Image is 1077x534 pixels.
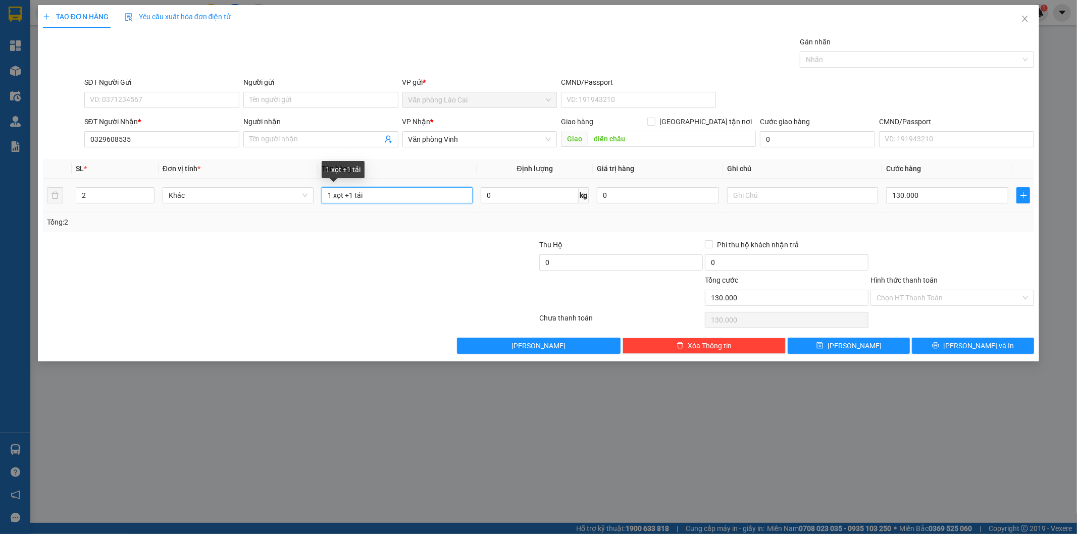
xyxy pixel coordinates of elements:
span: Xóa Thông tin [688,340,732,351]
div: Người nhận [243,116,398,127]
span: save [816,342,824,350]
div: SĐT Người Nhận [84,116,239,127]
div: 1 xọt +1 tải [322,161,365,178]
span: Giao hàng [561,118,593,126]
span: TẠO ĐƠN HÀNG [43,13,109,21]
input: Ghi Chú [727,187,878,203]
button: save[PERSON_NAME] [788,338,910,354]
img: icon [125,13,133,21]
th: Ghi chú [723,159,882,179]
span: [PERSON_NAME] và In [943,340,1014,351]
label: Hình thức thanh toán [870,276,938,284]
input: Dọc đường [588,131,756,147]
span: kg [579,187,589,203]
span: Giá trị hàng [597,165,634,173]
span: close [1021,15,1029,23]
div: VP gửi [402,77,557,88]
span: delete [677,342,684,350]
button: printer[PERSON_NAME] và In [912,338,1034,354]
label: Cước giao hàng [760,118,810,126]
h1: Giao dọc đường [53,59,186,128]
input: Cước giao hàng [760,131,875,147]
input: VD: Bàn, Ghế [322,187,473,203]
div: SĐT Người Gửi [84,77,239,88]
span: [PERSON_NAME] [828,340,882,351]
span: Phí thu hộ khách nhận trả [713,239,803,250]
span: Khác [169,188,307,203]
span: Văn phòng Vinh [408,132,551,147]
div: CMND/Passport [879,116,1034,127]
button: deleteXóa Thông tin [623,338,786,354]
span: user-add [384,135,392,143]
span: printer [932,342,939,350]
span: VP Nhận [402,118,431,126]
span: Định lượng [517,165,553,173]
b: [DOMAIN_NAME] [135,8,244,25]
h2: DCU611HR [6,59,81,75]
span: [GEOGRAPHIC_DATA] tận nơi [655,116,756,127]
div: Người gửi [243,77,398,88]
button: plus [1016,187,1030,203]
button: Close [1011,5,1039,33]
span: [PERSON_NAME] [511,340,566,351]
span: plus [43,13,50,20]
span: Văn phòng Lào Cai [408,92,551,108]
div: Tổng: 2 [47,217,416,228]
span: Cước hàng [886,165,921,173]
span: SL [76,165,84,173]
span: Thu Hộ [539,241,562,249]
input: 0 [597,187,719,203]
span: Yêu cầu xuất hóa đơn điện tử [125,13,231,21]
div: Chưa thanh toán [539,312,704,330]
b: [PERSON_NAME] (Vinh - Sapa) [42,13,151,51]
span: Đơn vị tính [163,165,200,173]
span: Tổng cước [705,276,738,284]
button: delete [47,187,63,203]
label: Gán nhãn [800,38,831,46]
div: CMND/Passport [561,77,716,88]
button: [PERSON_NAME] [457,338,621,354]
span: Giao [561,131,588,147]
span: plus [1017,191,1030,199]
